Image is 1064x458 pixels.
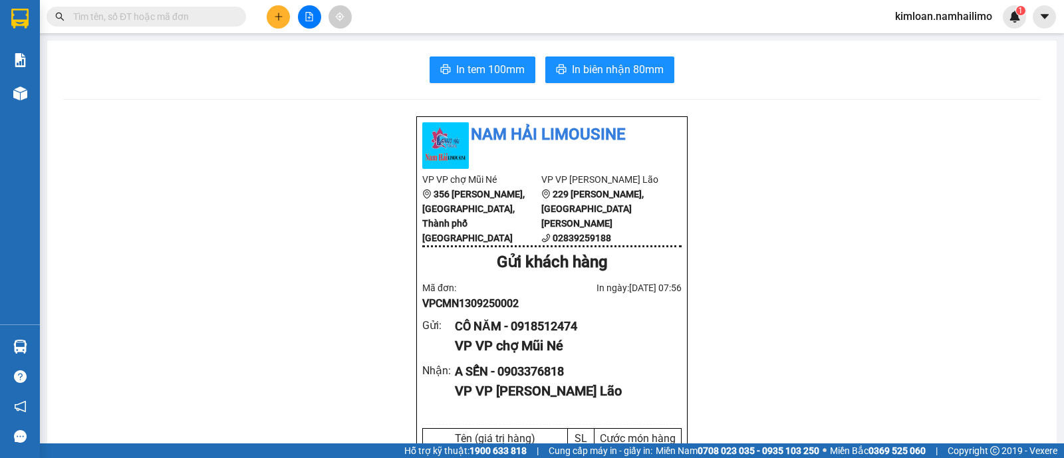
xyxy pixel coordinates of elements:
[267,5,290,29] button: plus
[422,189,432,199] span: environment
[469,445,527,456] strong: 1900 633 818
[422,122,682,148] li: Nam Hải Limousine
[455,317,671,336] div: CÔ NĂM - 0918512474
[305,12,314,21] span: file-add
[456,61,525,78] span: In tem 100mm
[541,172,660,187] li: VP VP [PERSON_NAME] Lão
[656,443,819,458] span: Miền Nam
[13,340,27,354] img: warehouse-icon
[422,122,469,169] img: logo.jpg
[884,8,1003,25] span: kimloan.namhailimo
[11,9,29,29] img: logo-vxr
[537,443,539,458] span: |
[73,9,230,24] input: Tìm tên, số ĐT hoặc mã đơn
[422,189,525,243] b: 356 [PERSON_NAME], [GEOGRAPHIC_DATA], Thành phố [GEOGRAPHIC_DATA]
[868,445,926,456] strong: 0369 525 060
[298,5,321,29] button: file-add
[545,57,674,83] button: printerIn biên nhận 80mm
[14,430,27,443] span: message
[553,233,611,243] b: 02839259188
[455,362,671,381] div: A SẾN - 0903376818
[549,443,652,458] span: Cung cấp máy in - giấy in:
[422,317,455,334] div: Gửi :
[990,446,999,455] span: copyright
[14,370,27,383] span: question-circle
[552,281,682,295] div: In ngày: [DATE] 07:56
[1018,6,1023,15] span: 1
[13,86,27,100] img: warehouse-icon
[1039,11,1051,23] span: caret-down
[936,443,938,458] span: |
[274,12,283,21] span: plus
[455,381,671,401] div: VP VP [PERSON_NAME] Lão
[426,432,564,445] div: Tên (giá trị hàng)
[14,400,27,413] span: notification
[1033,5,1056,29] button: caret-down
[455,336,671,356] div: VP VP chợ Mũi Né
[335,12,344,21] span: aim
[572,61,664,78] span: In biên nhận 80mm
[541,233,551,243] span: phone
[830,443,926,458] span: Miền Bắc
[422,297,519,310] span: VPCMN1309250002
[541,189,551,199] span: environment
[422,250,682,275] div: Gửi khách hàng
[422,281,552,312] div: Mã đơn:
[422,172,541,187] li: VP VP chợ Mũi Né
[698,445,819,456] strong: 0708 023 035 - 0935 103 250
[541,189,644,229] b: 229 [PERSON_NAME], [GEOGRAPHIC_DATA][PERSON_NAME]
[55,12,65,21] span: search
[13,53,27,67] img: solution-icon
[571,432,591,445] div: SL
[329,5,352,29] button: aim
[404,443,527,458] span: Hỗ trợ kỹ thuật:
[440,64,451,76] span: printer
[598,432,678,445] div: Cước món hàng
[556,64,567,76] span: printer
[422,362,455,379] div: Nhận :
[430,57,535,83] button: printerIn tem 100mm
[1009,11,1021,23] img: icon-new-feature
[823,448,827,453] span: ⚪️
[1016,6,1025,15] sup: 1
